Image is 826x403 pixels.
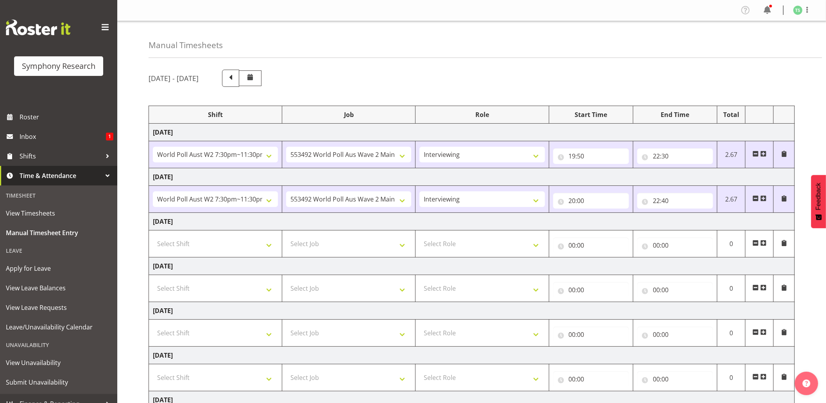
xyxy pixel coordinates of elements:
[149,213,795,230] td: [DATE]
[2,278,115,298] a: View Leave Balances
[637,193,713,209] input: Click to select...
[2,187,115,203] div: Timesheet
[803,380,810,387] img: help-xxl-2.png
[721,110,741,119] div: Total
[717,141,745,168] td: 2.67
[553,282,629,298] input: Click to select...
[2,298,115,317] a: View Leave Requests
[2,372,115,392] a: Submit Unavailability
[637,110,713,119] div: End Time
[2,353,115,372] a: View Unavailability
[419,110,545,119] div: Role
[2,243,115,259] div: Leave
[637,371,713,387] input: Click to select...
[6,376,111,388] span: Submit Unavailability
[553,193,629,209] input: Click to select...
[637,148,713,164] input: Click to select...
[717,364,745,391] td: 0
[2,203,115,223] a: View Timesheets
[20,170,102,182] span: Time & Attendance
[149,347,795,364] td: [DATE]
[815,183,822,210] span: Feedback
[20,131,106,142] span: Inbox
[106,133,113,140] span: 1
[149,124,795,141] td: [DATE]
[20,111,113,123] span: Roster
[149,41,223,50] h4: Manual Timesheets
[6,302,111,313] span: View Leave Requests
[6,282,111,294] span: View Leave Balances
[20,150,102,162] span: Shifts
[22,60,95,72] div: Symphony Research
[149,74,199,83] h5: [DATE] - [DATE]
[6,227,111,239] span: Manual Timesheet Entry
[149,302,795,320] td: [DATE]
[553,110,629,119] div: Start Time
[553,327,629,342] input: Click to select...
[811,175,826,228] button: Feedback - Show survey
[6,20,70,35] img: Rosterit website logo
[6,321,111,333] span: Leave/Unavailability Calendar
[717,320,745,347] td: 0
[637,282,713,298] input: Click to select...
[717,275,745,302] td: 0
[6,357,111,369] span: View Unavailability
[637,327,713,342] input: Click to select...
[2,317,115,337] a: Leave/Unavailability Calendar
[2,337,115,353] div: Unavailability
[553,148,629,164] input: Click to select...
[717,186,745,213] td: 2.67
[793,5,803,15] img: tanya-stebbing1954.jpg
[553,237,629,253] input: Click to select...
[637,237,713,253] input: Click to select...
[2,259,115,278] a: Apply for Leave
[6,263,111,274] span: Apply for Leave
[149,257,795,275] td: [DATE]
[553,371,629,387] input: Click to select...
[717,230,745,257] td: 0
[149,168,795,186] td: [DATE]
[2,223,115,243] a: Manual Timesheet Entry
[6,207,111,219] span: View Timesheets
[286,110,411,119] div: Job
[153,110,278,119] div: Shift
